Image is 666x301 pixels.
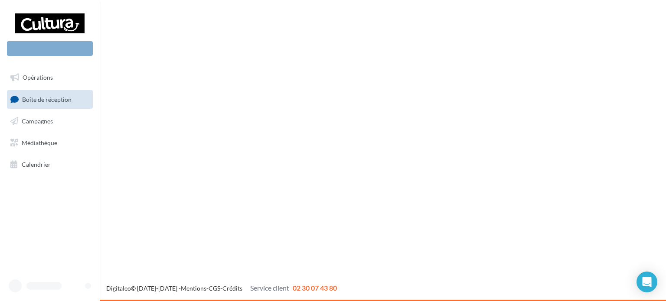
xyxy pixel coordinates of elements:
[22,117,53,125] span: Campagnes
[22,139,57,146] span: Médiathèque
[5,68,95,87] a: Opérations
[250,284,289,292] span: Service client
[181,285,206,292] a: Mentions
[209,285,220,292] a: CGS
[5,134,95,152] a: Médiathèque
[106,285,337,292] span: © [DATE]-[DATE] - - -
[5,90,95,109] a: Boîte de réception
[7,41,93,56] div: Nouvelle campagne
[5,155,95,174] a: Calendrier
[222,285,242,292] a: Crédits
[106,285,131,292] a: Digitaleo
[5,112,95,130] a: Campagnes
[293,284,337,292] span: 02 30 07 43 80
[23,74,53,81] span: Opérations
[22,160,51,168] span: Calendrier
[637,272,657,292] div: Open Intercom Messenger
[22,95,72,103] span: Boîte de réception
